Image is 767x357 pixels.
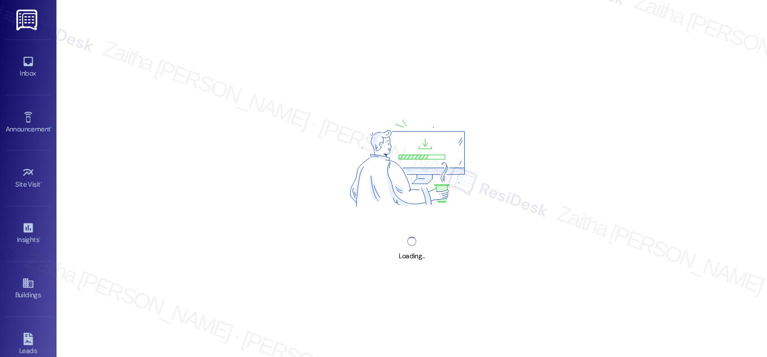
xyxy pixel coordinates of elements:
img: ResiDesk Logo [16,10,40,30]
span: • [39,234,41,242]
div: Loading... [399,250,424,262]
a: Inbox [6,52,51,82]
a: Buildings [6,274,51,304]
span: • [41,179,42,187]
a: Insights • [6,218,51,249]
a: Site Visit • [6,163,51,193]
span: • [50,124,52,131]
